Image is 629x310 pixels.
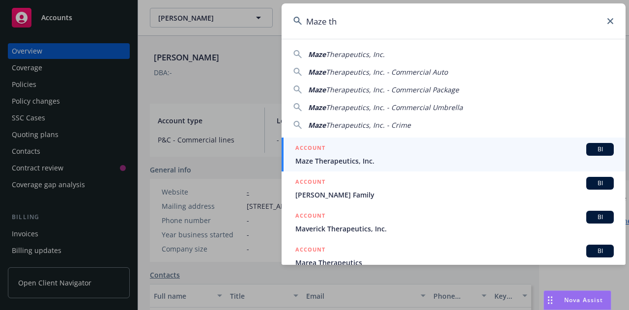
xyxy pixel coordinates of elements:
[590,145,610,154] span: BI
[282,239,626,273] a: ACCOUNTBIMarea Therapeutics
[295,156,614,166] span: Maze Therapeutics, Inc.
[590,213,610,222] span: BI
[308,120,326,130] span: Maze
[590,247,610,255] span: BI
[282,205,626,239] a: ACCOUNTBIMaverick Therapeutics, Inc.
[543,290,611,310] button: Nova Assist
[326,67,448,77] span: Therapeutics, Inc. - Commercial Auto
[308,85,326,94] span: Maze
[308,50,326,59] span: Maze
[295,143,325,155] h5: ACCOUNT
[295,257,614,268] span: Marea Therapeutics
[308,103,326,112] span: Maze
[564,296,603,304] span: Nova Assist
[326,120,411,130] span: Therapeutics, Inc. - Crime
[590,179,610,188] span: BI
[326,50,385,59] span: Therapeutics, Inc.
[282,138,626,171] a: ACCOUNTBIMaze Therapeutics, Inc.
[295,190,614,200] span: [PERSON_NAME] Family
[295,224,614,234] span: Maverick Therapeutics, Inc.
[326,103,463,112] span: Therapeutics, Inc. - Commercial Umbrella
[295,245,325,256] h5: ACCOUNT
[295,177,325,189] h5: ACCOUNT
[282,3,626,39] input: Search...
[326,85,459,94] span: Therapeutics, Inc. - Commercial Package
[282,171,626,205] a: ACCOUNTBI[PERSON_NAME] Family
[544,291,556,310] div: Drag to move
[295,211,325,223] h5: ACCOUNT
[308,67,326,77] span: Maze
